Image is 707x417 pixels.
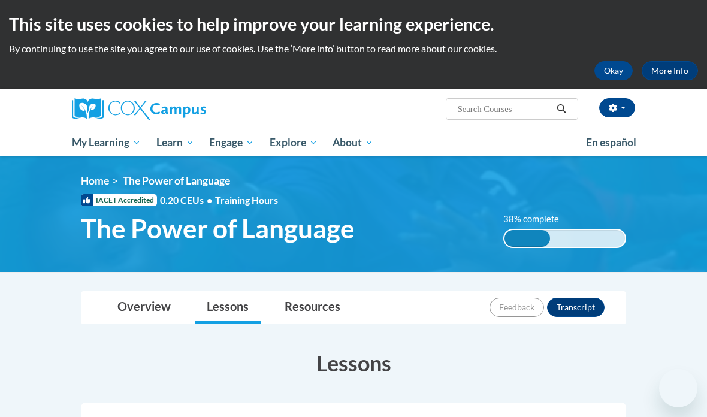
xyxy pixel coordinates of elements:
button: Feedback [490,298,544,317]
p: By continuing to use the site you agree to our use of cookies. Use the ‘More info’ button to read... [9,42,698,55]
span: Explore [270,135,318,150]
span: My Learning [72,135,141,150]
span: • [207,194,212,206]
span: About [333,135,373,150]
span: En español [586,136,636,149]
span: Learn [156,135,194,150]
a: More Info [642,61,698,80]
button: Transcript [547,298,605,317]
a: Resources [273,292,352,324]
iframe: Button to launch messaging window [659,369,697,407]
button: Okay [594,61,633,80]
a: En español [578,130,644,155]
span: Training Hours [215,194,278,206]
img: Cox Campus [72,98,206,120]
input: Search Courses [457,102,552,116]
label: 38% complete [503,213,572,226]
a: About [325,129,382,156]
button: Search [552,102,570,116]
span: The Power of Language [123,174,230,187]
div: 38% complete [504,230,550,247]
a: Cox Campus [72,98,247,120]
h3: Lessons [81,348,626,378]
span: Engage [209,135,254,150]
a: Explore [262,129,325,156]
a: Learn [149,129,202,156]
div: Main menu [63,129,644,156]
button: Account Settings [599,98,635,117]
span: 0.20 CEUs [160,194,215,207]
span: IACET Accredited [81,194,157,206]
a: Overview [105,292,183,324]
a: Home [81,174,109,187]
a: Engage [201,129,262,156]
a: My Learning [64,129,149,156]
h2: This site uses cookies to help improve your learning experience. [9,12,698,36]
span: The Power of Language [81,213,355,244]
a: Lessons [195,292,261,324]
